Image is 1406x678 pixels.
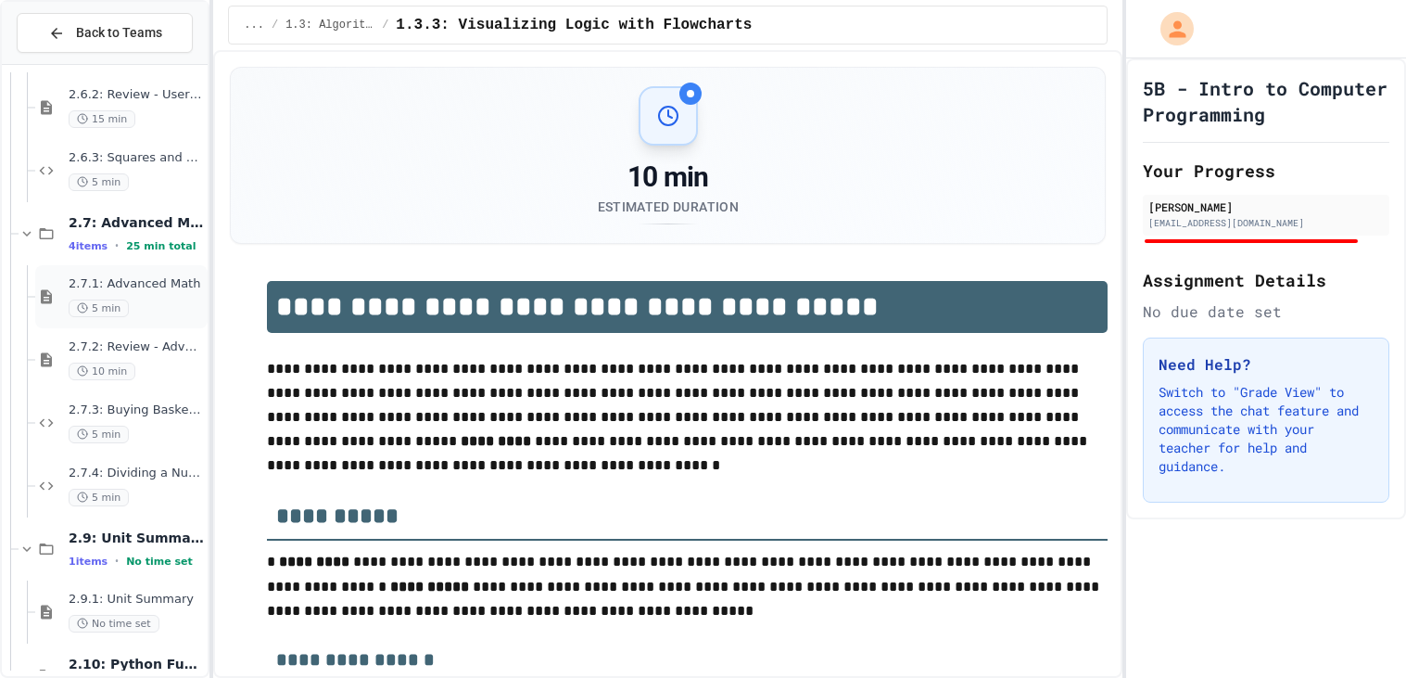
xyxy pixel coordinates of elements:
[69,403,204,418] span: 2.7.3: Buying Basketballs
[126,240,196,252] span: 25 min total
[598,198,739,216] div: Estimated Duration
[17,13,193,53] button: Back to Teams
[244,18,264,32] span: ...
[1159,353,1374,376] h3: Need Help?
[69,214,204,231] span: 2.7: Advanced Math
[382,18,388,32] span: /
[69,87,204,103] span: 2.6.2: Review - User Input
[115,554,119,569] span: •
[1141,7,1198,50] div: My Account
[69,530,204,546] span: 2.9: Unit Summary
[69,426,129,443] span: 5 min
[598,160,739,194] div: 10 min
[1143,267,1389,293] h2: Assignment Details
[69,489,129,506] span: 5 min
[1143,75,1389,127] h1: 5B - Intro to Computer Programming
[69,150,204,166] span: 2.6.3: Squares and Circles
[69,339,204,355] span: 2.7.2: Review - Advanced Math
[1148,216,1384,230] div: [EMAIL_ADDRESS][DOMAIN_NAME]
[69,556,108,568] span: 1 items
[69,656,204,672] span: 2.10: Python Fundamentals Study Guide
[1148,198,1384,215] div: [PERSON_NAME]
[69,592,204,608] span: 2.9.1: Unit Summary
[1143,301,1389,323] div: No due date set
[1159,383,1374,476] p: Switch to "Grade View" to access the chat feature and communicate with your teacher for help and ...
[69,466,204,481] span: 2.7.4: Dividing a Number
[126,556,193,568] span: No time set
[69,276,204,292] span: 2.7.1: Advanced Math
[285,18,374,32] span: 1.3: Algorithms - from Pseudocode to Flowcharts
[272,18,278,32] span: /
[396,14,752,36] span: 1.3.3: Visualizing Logic with Flowcharts
[69,300,129,317] span: 5 min
[69,173,129,191] span: 5 min
[76,23,162,43] span: Back to Teams
[69,110,135,128] span: 15 min
[69,363,135,380] span: 10 min
[69,615,159,633] span: No time set
[115,238,119,253] span: •
[1143,158,1389,184] h2: Your Progress
[69,240,108,252] span: 4 items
